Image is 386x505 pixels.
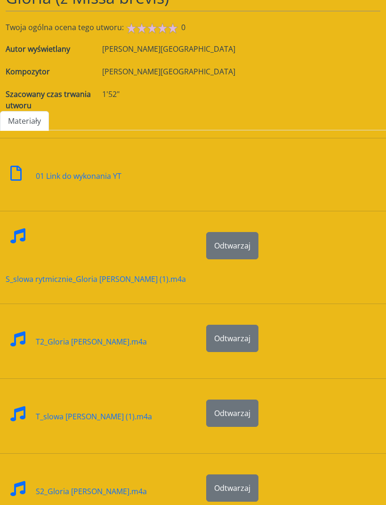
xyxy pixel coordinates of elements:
[96,83,386,117] div: 1'52"
[36,324,147,347] div: T2_Gloria [PERSON_NAME].m4a
[36,474,147,497] div: S2_Gloria [PERSON_NAME].m4a
[206,232,258,259] button: Odtwarzaj
[6,317,147,358] a: T2_Gloria [PERSON_NAME].m4a
[6,17,124,38] span: Twoja ogólna ocena tego utworu:
[6,152,121,192] a: 01 Link do wykonania YT
[206,474,258,502] button: Odtwarzaj
[36,399,152,422] div: T_slowa [PERSON_NAME] (1).m4a
[181,22,185,33] span: 0
[6,224,187,285] a: S_slowa rytmicznie_Gloria [PERSON_NAME] (1).m4a
[214,240,250,251] span: Odtwarzaj
[96,60,386,83] div: [PERSON_NAME][GEOGRAPHIC_DATA]
[6,392,152,433] a: T_slowa [PERSON_NAME] (1).m4a
[206,325,258,352] button: Odtwarzaj
[214,333,250,344] span: Odtwarzaj
[206,400,258,427] button: Odtwarzaj
[214,483,250,493] span: Odtwarzaj
[36,159,121,182] div: 01 Link do wykonania YT
[214,408,250,418] span: Odtwarzaj
[6,262,186,285] div: S_slowa rytmicznie_Gloria [PERSON_NAME] (1).m4a
[96,38,386,60] div: [PERSON_NAME][GEOGRAPHIC_DATA]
